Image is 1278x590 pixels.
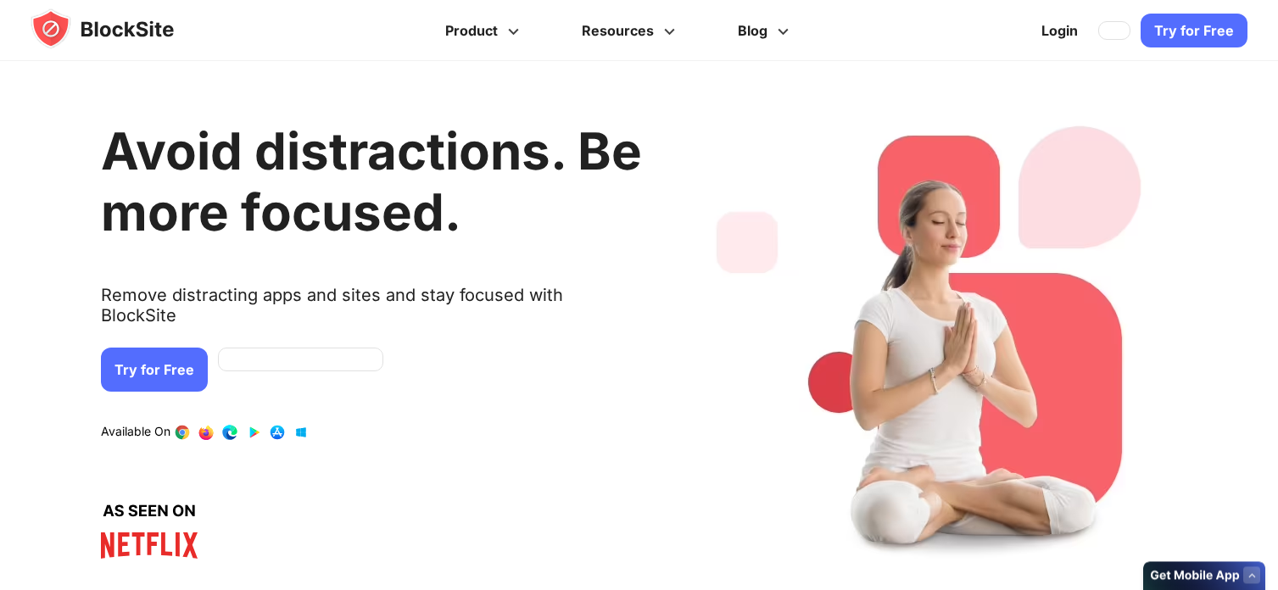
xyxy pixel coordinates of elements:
img: blocksite-icon.5d769676.svg [31,8,207,49]
h1: Avoid distractions. Be more focused. [101,120,642,242]
a: Try for Free [1141,14,1247,47]
a: Try for Free [101,348,208,392]
text: Remove distracting apps and sites and stay focused with BlockSite [101,285,642,339]
text: Available On [101,424,170,441]
a: Login [1031,10,1088,51]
